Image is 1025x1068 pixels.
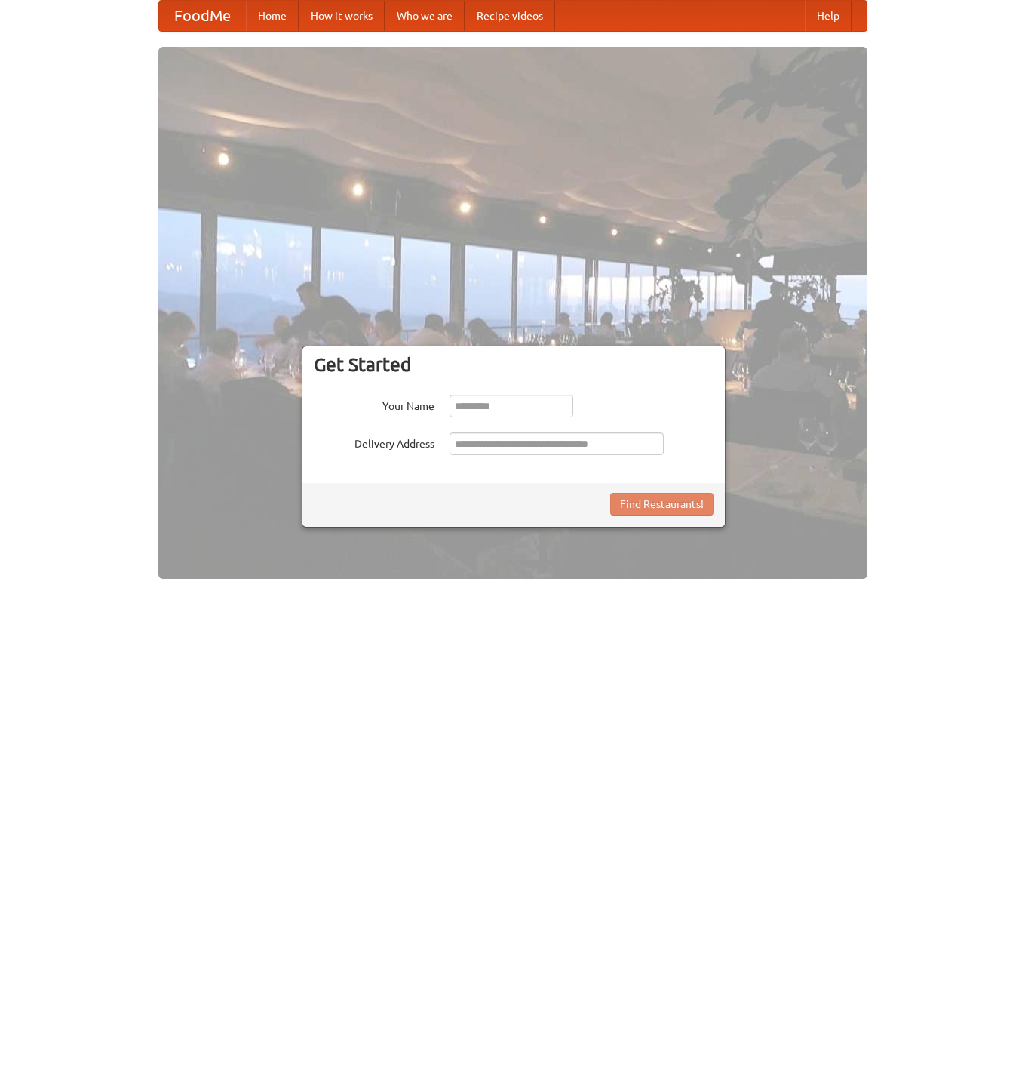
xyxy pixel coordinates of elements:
[314,353,714,376] h3: Get Started
[314,432,434,451] label: Delivery Address
[610,493,714,516] button: Find Restaurants!
[246,1,299,31] a: Home
[465,1,555,31] a: Recipe videos
[805,1,852,31] a: Help
[299,1,385,31] a: How it works
[159,1,246,31] a: FoodMe
[314,395,434,414] label: Your Name
[385,1,465,31] a: Who we are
